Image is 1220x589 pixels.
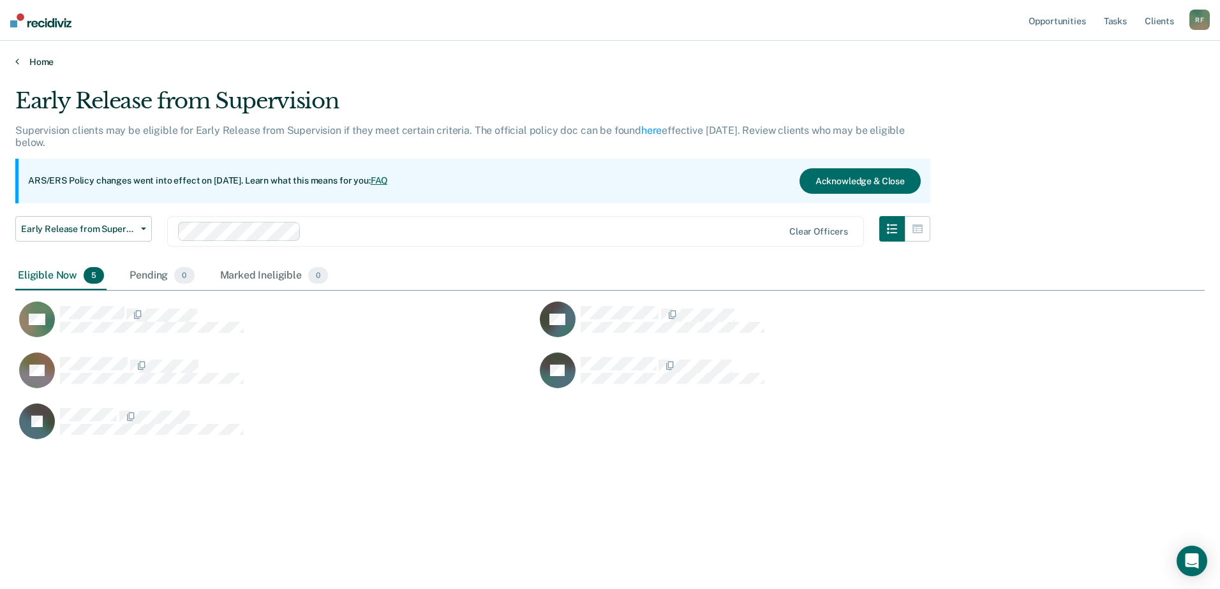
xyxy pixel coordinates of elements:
div: Pending0 [127,262,197,290]
div: Open Intercom Messenger [1177,546,1207,576]
a: Home [15,56,1205,68]
button: RF [1189,10,1210,30]
div: CaseloadOpportunityCell-04127516 [15,352,536,403]
span: Early Release from Supervision [21,224,136,235]
div: Eligible Now5 [15,262,107,290]
div: CaseloadOpportunityCell-02656484 [536,301,1057,352]
div: Marked Ineligible0 [218,262,331,290]
div: R F [1189,10,1210,30]
div: CaseloadOpportunityCell-04791733 [15,403,536,454]
p: ARS/ERS Policy changes went into effect on [DATE]. Learn what this means for you: [28,175,388,187]
a: here [641,124,662,136]
button: Early Release from Supervision [15,216,152,242]
div: CaseloadOpportunityCell-06420307 [536,352,1057,403]
span: 5 [84,267,104,284]
img: Recidiviz [10,13,71,27]
a: FAQ [371,175,389,185]
span: 0 [174,267,194,284]
div: Early Release from Supervision [15,88,930,124]
div: Clear officers [789,226,848,237]
p: Supervision clients may be eligible for Early Release from Supervision if they meet certain crite... [15,124,905,149]
span: 0 [308,267,328,284]
button: Acknowledge & Close [800,168,921,194]
div: CaseloadOpportunityCell-04670196 [15,301,536,352]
